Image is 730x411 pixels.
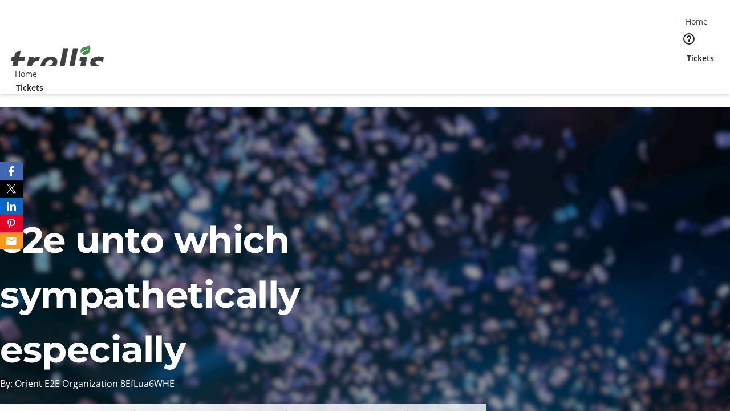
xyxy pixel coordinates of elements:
button: Cart [678,64,700,87]
a: Tickets [678,52,723,64]
button: Help [678,27,700,50]
a: Tickets [7,82,52,94]
span: Tickets [687,52,714,64]
span: Tickets [16,82,43,94]
span: Home [15,68,37,80]
a: Home [678,15,715,27]
img: Orient E2E Organization 8EfLua6WHE's Logo [7,33,108,90]
a: Home [7,68,44,80]
span: Home [686,15,708,27]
